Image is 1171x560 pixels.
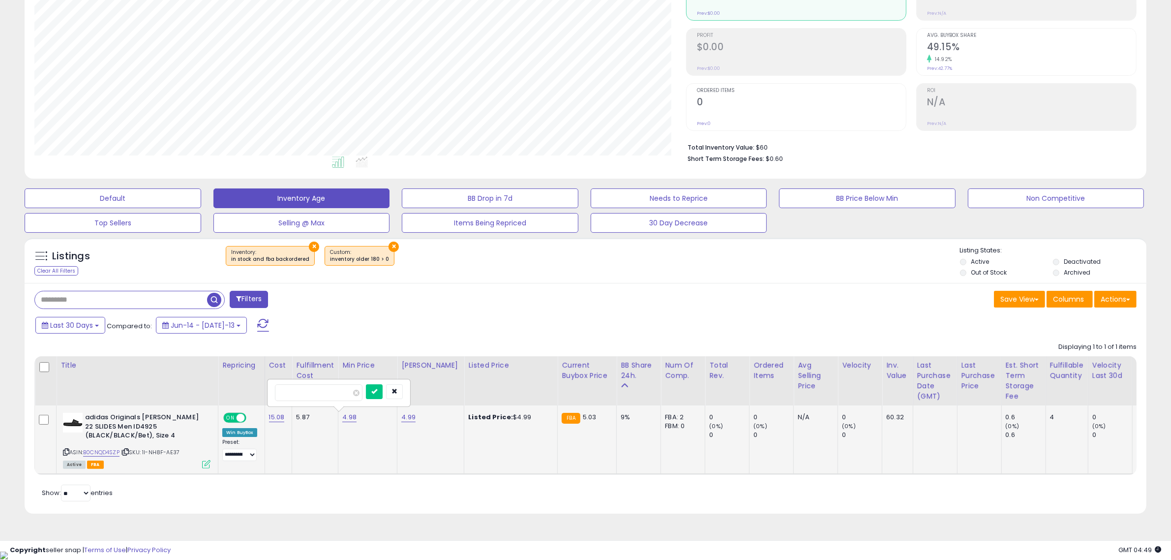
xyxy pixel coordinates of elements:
div: 4 [1050,413,1081,422]
div: seller snap | | [10,546,171,555]
div: 0 [842,431,882,439]
div: Min Price [342,360,393,371]
a: Terms of Use [84,545,126,555]
div: Repricing [222,360,261,371]
div: 0.6 [1006,431,1046,439]
span: 2025-08-13 04:49 GMT [1118,545,1161,555]
div: Num of Comp. [665,360,701,381]
span: Custom: [330,249,389,263]
div: 0 [753,413,793,422]
span: ROI [927,88,1136,93]
small: (0%) [842,422,856,430]
a: 4.99 [401,412,416,422]
div: Last Purchase Price [961,360,997,391]
div: FBA: 2 [665,413,697,422]
div: Listed Price [468,360,553,371]
small: (0%) [1092,422,1106,430]
small: (0%) [753,422,767,430]
div: 0 [1092,413,1132,422]
div: 9% [621,413,653,422]
b: Short Term Storage Fees: [688,155,764,163]
label: Active [971,257,989,266]
button: Actions [1094,291,1137,308]
p: Listing States: [960,246,1146,255]
span: All listings currently available for purchase on Amazon [63,461,86,469]
button: Non Competitive [968,188,1144,208]
div: FBM: 0 [665,422,697,431]
span: Profit [697,33,906,38]
div: inventory older 180 > 0 [330,256,389,263]
b: Total Inventory Value: [688,143,754,152]
button: × [389,242,399,252]
span: Show: entries [42,488,113,498]
div: 0 [709,431,749,439]
div: 0 [753,431,793,439]
span: Jun-14 - [DATE]-13 [171,320,235,330]
div: 0.6 [1006,413,1046,422]
div: N/A [798,413,830,422]
button: × [309,242,319,252]
span: OFF [245,414,261,422]
span: 5.03 [583,412,597,422]
span: ON [224,414,237,422]
h2: 0 [697,96,906,110]
small: Prev: N/A [927,10,946,16]
button: Jun-14 - [DATE]-13 [156,317,247,334]
span: $0.60 [766,154,783,163]
div: Win BuyBox [222,428,257,437]
div: Clear All Filters [34,266,78,276]
span: Last 30 Days [50,320,93,330]
label: Archived [1064,268,1090,277]
small: (0%) [709,422,723,430]
div: ASIN: [63,413,210,467]
div: BB Share 24h. [621,360,657,381]
small: Prev: $0.00 [697,65,720,71]
label: Deactivated [1064,257,1101,266]
a: 4.98 [342,412,357,422]
span: FBA [87,461,104,469]
button: Inventory Age [213,188,390,208]
button: BB Drop in 7d [402,188,578,208]
a: B0CNQD4SZP [83,448,120,457]
div: Last Purchase Date (GMT) [917,360,953,402]
div: 0 [842,413,882,422]
div: Current Buybox Price [562,360,612,381]
b: Listed Price: [468,412,513,422]
button: BB Price Below Min [779,188,956,208]
button: Needs to Reprice [591,188,767,208]
div: Fulfillment Cost [296,360,334,381]
span: Columns [1053,294,1084,304]
button: Filters [230,291,268,308]
small: Prev: $0.00 [697,10,720,16]
div: [PERSON_NAME] [401,360,460,371]
button: Top Sellers [25,213,201,233]
div: 0 [709,413,749,422]
span: Inventory : [231,249,309,263]
div: 0 [1092,431,1132,439]
small: 14.92% [931,56,952,63]
small: Prev: N/A [927,121,946,126]
small: Prev: 0 [697,121,711,126]
h2: N/A [927,96,1136,110]
div: Velocity [842,360,878,371]
div: 4 [1137,413,1152,422]
button: Default [25,188,201,208]
div: Velocity Last 30d [1092,360,1128,381]
div: in stock and fba backordered [231,256,309,263]
a: Privacy Policy [127,545,171,555]
button: 30 Day Decrease [591,213,767,233]
h2: 49.15% [927,41,1136,55]
img: 31QqRPXVvaL._SL40_.jpg [63,413,83,433]
button: Selling @ Max [213,213,390,233]
b: adidas Originals [PERSON_NAME] 22 SLIDES Men ID4925 (BLACK/BLACK/Bet), Size 4 [85,413,205,443]
div: Fulfillable Quantity [1050,360,1084,381]
div: Ordered Items [753,360,789,381]
div: Total Rev. [709,360,745,381]
div: Inv. value [886,360,908,381]
button: Columns [1047,291,1093,308]
small: FBA [562,413,580,424]
span: | SKU: 1I-NH8F-AE37 [121,448,180,456]
h2: $0.00 [697,41,906,55]
div: $4.99 [468,413,550,422]
small: Prev: 42.77% [927,65,952,71]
